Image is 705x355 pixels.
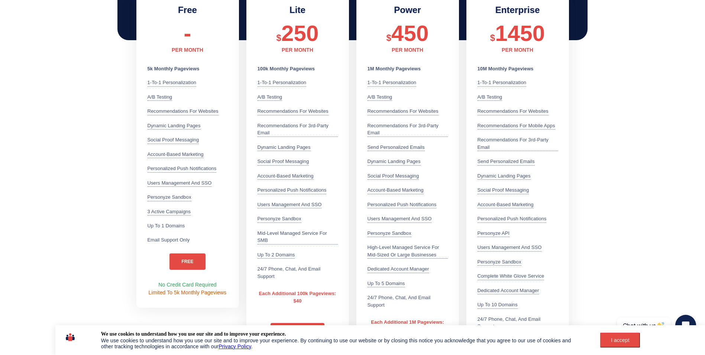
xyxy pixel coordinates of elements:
[478,244,542,252] div: Users Management and SSO
[258,230,338,244] div: Mid-level managed service for SMB
[368,186,424,194] div: Account-Based Marketing
[148,179,212,187] div: Users Management and SSO
[258,93,282,101] div: A/B testing
[478,108,549,115] div: Recommendations for websites
[258,172,314,180] div: Account-Based Marketing
[281,21,318,46] span: 250
[271,323,325,339] a: $250 / MONTH
[478,136,558,151] div: Recommendations for 3rd-party email
[258,186,327,194] div: Personalized Push Notifications
[368,144,425,151] div: Send personalized emails
[387,33,391,43] span: $
[368,108,439,115] div: Recommendations for websites
[478,66,534,71] b: 10M Monthly Pageviews
[368,215,432,223] div: Users Management and SSO
[368,66,421,71] b: 1M Monthly Pageviews
[490,33,495,43] span: $
[148,281,228,297] div: No Credit Card Required
[66,331,75,343] img: icon
[148,194,191,201] div: Personyze Sandbox
[258,290,338,304] div: Each Additional 100k Pageviews: $40
[258,5,338,16] h2: Lite
[148,151,204,159] div: Account-Based Marketing
[368,319,448,333] div: Each Additional 1M Pageviews: $100
[495,21,545,46] span: 1450
[478,272,544,280] div: Complete white glove service
[149,290,227,295] span: Limited To 5k Monthly Pageviews
[600,333,640,348] button: I accept
[148,236,190,244] div: Email Support only
[148,136,199,144] div: Social Proof Messaging
[258,251,295,259] div: Up to 2 Domains
[368,5,448,16] h2: Power
[258,265,338,280] div: 24/7 Phone, Chat, and Email Support
[148,122,201,130] div: Dynamic Landing Pages
[219,343,251,349] a: Privacy Policy
[478,316,558,330] div: 24/7 Phone, Chat, and Email Support
[368,79,417,87] div: 1-to-1 Personalization
[368,201,437,209] div: Personalized Push Notifications
[169,253,205,270] a: free
[101,338,581,349] div: We use cookies to understand how you use our site and to improve your experience. By continuing t...
[478,186,529,194] div: Social Proof Messaging
[258,144,311,151] div: Dynamic Landing Pages
[478,230,510,237] div: Personyze API
[368,158,421,166] div: Dynamic Landing Pages
[148,108,219,115] div: Recommendations for websites
[148,208,191,216] div: 3 active campaigns
[368,265,429,273] div: Dedicated account manager
[478,93,502,101] div: A/B testing
[258,201,322,209] div: Users Management and SSO
[605,337,636,343] div: I accept
[478,5,558,16] h2: Enterprise
[478,122,555,130] div: Recommendations for mobile apps
[368,280,405,288] div: Up to 5 Domains
[148,93,172,101] div: A/B testing
[148,222,185,230] div: Up to 1 Domains
[368,230,411,237] div: Personyze Sandbox
[258,158,309,166] div: Social Proof Messaging
[258,122,338,137] div: Recommendations for 3rd-party email
[258,215,301,223] div: Personyze Sandbox
[184,21,191,46] span: -
[148,165,217,173] div: Personalized Push Notifications
[368,172,419,180] div: Social Proof Messaging
[478,201,534,209] div: Account-Based Marketing
[258,108,329,115] div: Recommendations for websites
[258,66,315,71] b: 100k Monthly Pageviews
[478,79,527,87] div: 1-to-1 Personalization
[276,33,281,43] span: $
[368,294,448,308] div: 24/7 Phone, Chat, and Email Support
[258,79,307,87] div: 1-to-1 Personalization
[391,21,429,46] span: 450
[368,122,448,137] div: Recommendations for 3rd-party email
[478,301,518,309] div: Up to 10 Domains
[478,258,521,266] div: Personyze Sandbox
[368,93,392,101] div: A/B testing
[148,66,200,71] b: 5k Monthly Pageviews
[478,215,547,223] div: Personalized Push Notifications
[148,5,228,16] h2: Free
[101,331,286,338] div: We use cookies to understand how you use our site and to improve your experience.
[478,158,535,166] div: Send personalized emails
[478,287,539,295] div: Dedicated account manager
[478,172,531,180] div: Dynamic Landing Pages
[148,79,197,87] div: 1-to-1 Personalization
[368,244,448,259] div: High-level managed service for mid-sized or large businesses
